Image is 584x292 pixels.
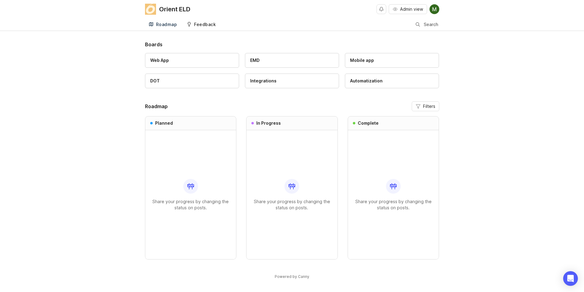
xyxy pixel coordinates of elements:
[429,4,439,14] img: MGK ELD Technical Support
[145,41,439,48] h1: Boards
[250,78,277,84] div: Integrations
[155,120,173,126] h3: Planned
[250,57,260,64] div: EMD
[345,53,439,68] a: Mobile app
[245,53,339,68] a: EMD
[245,74,339,88] a: Integrations
[389,4,427,14] button: Admin view
[350,57,374,64] div: Mobile app
[251,199,333,211] p: Share your progress by changing the status on posts.
[145,103,168,110] h2: Roadmap
[350,78,383,84] div: Automatization
[150,199,231,211] p: Share your progress by changing the status on posts.
[150,57,169,64] div: Web App
[256,120,281,126] h3: In Progress
[150,78,160,84] div: DOT
[274,273,310,280] a: Powered by Canny
[145,4,156,15] img: Orient ELD logo
[145,53,239,68] a: Web App
[412,101,439,111] button: Filters
[353,199,434,211] p: Share your progress by changing the status on posts.
[145,74,239,88] a: DOT
[159,6,190,12] div: Orient ELD
[423,103,435,109] span: Filters
[400,6,423,12] span: Admin view
[563,271,578,286] div: Open Intercom Messenger
[194,22,216,27] div: Feedback
[345,74,439,88] a: Automatization
[358,120,379,126] h3: Complete
[183,18,219,31] a: Feedback
[376,4,386,14] button: Notifications
[145,18,181,31] a: Roadmap
[156,22,177,27] div: Roadmap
